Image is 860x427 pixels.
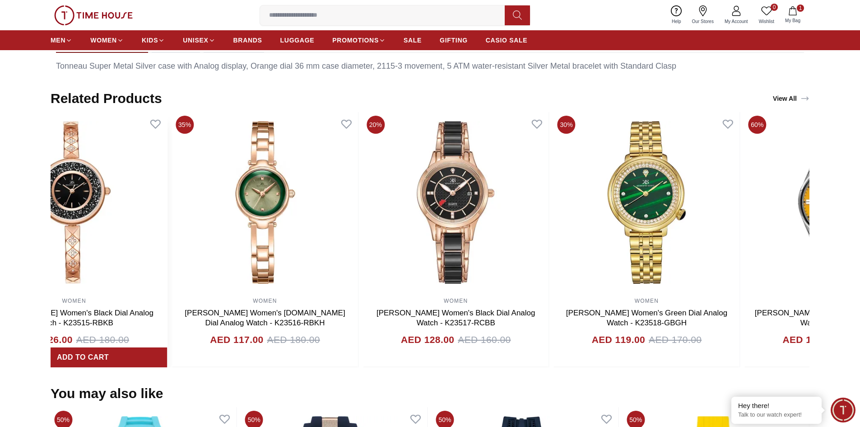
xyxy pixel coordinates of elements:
[782,333,836,347] h4: AED 104.00
[773,94,809,103] div: View All
[76,333,129,347] span: AED 180.00
[51,385,163,402] h2: You may also like
[233,32,262,48] a: BRANDS
[771,4,778,11] span: 0
[753,4,780,27] a: 0Wishlist
[780,5,806,26] button: 1My Bag
[332,32,386,48] a: PROMOTIONS
[267,333,320,347] span: AED 180.00
[831,398,855,422] div: Chat Widget
[554,112,740,293] img: Kenneth Scott Women's Green Dial Analog Watch - K23518-GBGH
[748,116,766,134] span: 60%
[440,36,468,45] span: GIFTING
[172,112,358,293] img: Kenneth Scott Women's O.Green Dial Analog Watch - K23516-RBKH
[280,32,315,48] a: LUGGAGE
[668,18,685,25] span: Help
[721,18,752,25] span: My Account
[592,333,645,347] h4: AED 119.00
[233,36,262,45] span: BRANDS
[738,401,815,410] div: Hey there!
[440,32,468,48] a: GIFTING
[142,32,165,48] a: KIDS
[51,32,72,48] a: MEN
[738,411,815,419] p: Talk to our watch expert!
[19,333,72,347] h4: AED 126.00
[755,18,778,25] span: Wishlist
[404,32,422,48] a: SALE
[377,309,535,327] a: [PERSON_NAME] Women's Black Dial Analog Watch - K23517-RCBB
[558,116,576,134] span: 30%
[363,112,549,293] img: Kenneth Scott Women's Black Dial Analog Watch - K23517-RCBB
[486,32,528,48] a: CASIO SALE
[401,333,454,347] h4: AED 128.00
[649,333,702,347] span: AED 170.00
[666,4,687,27] a: Help
[62,298,86,304] a: WOMEN
[771,92,811,105] a: View All
[176,116,194,134] span: 35%
[142,36,158,45] span: KIDS
[486,36,528,45] span: CASIO SALE
[458,333,511,347] span: AED 160.00
[635,298,659,304] a: WOMEN
[185,309,345,327] a: [PERSON_NAME] Women's [DOMAIN_NAME] Dial Analog Watch - K23516-RBKH
[183,36,208,45] span: UNISEX
[687,4,719,27] a: Our Stores
[56,60,804,72] div: Tonneau Super Metal Silver case with Analog display, Orange dial 36 mm case diameter, 2115-3 move...
[51,36,65,45] span: MEN
[253,298,277,304] a: WOMEN
[90,36,117,45] span: WOMEN
[404,36,422,45] span: SALE
[90,32,124,48] a: WOMEN
[797,5,804,12] span: 1
[444,298,468,304] a: WOMEN
[54,5,133,25] img: ...
[332,36,379,45] span: PROMOTIONS
[566,309,727,327] a: [PERSON_NAME] Women's Green Dial Analog Watch - K23518-GBGH
[367,116,385,134] span: 20%
[51,90,162,107] h2: Related Products
[781,17,804,24] span: My Bag
[280,36,315,45] span: LUGGAGE
[210,333,263,347] h4: AED 117.00
[688,18,717,25] span: Our Stores
[39,351,109,364] div: Add to cart
[183,32,215,48] a: UNISEX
